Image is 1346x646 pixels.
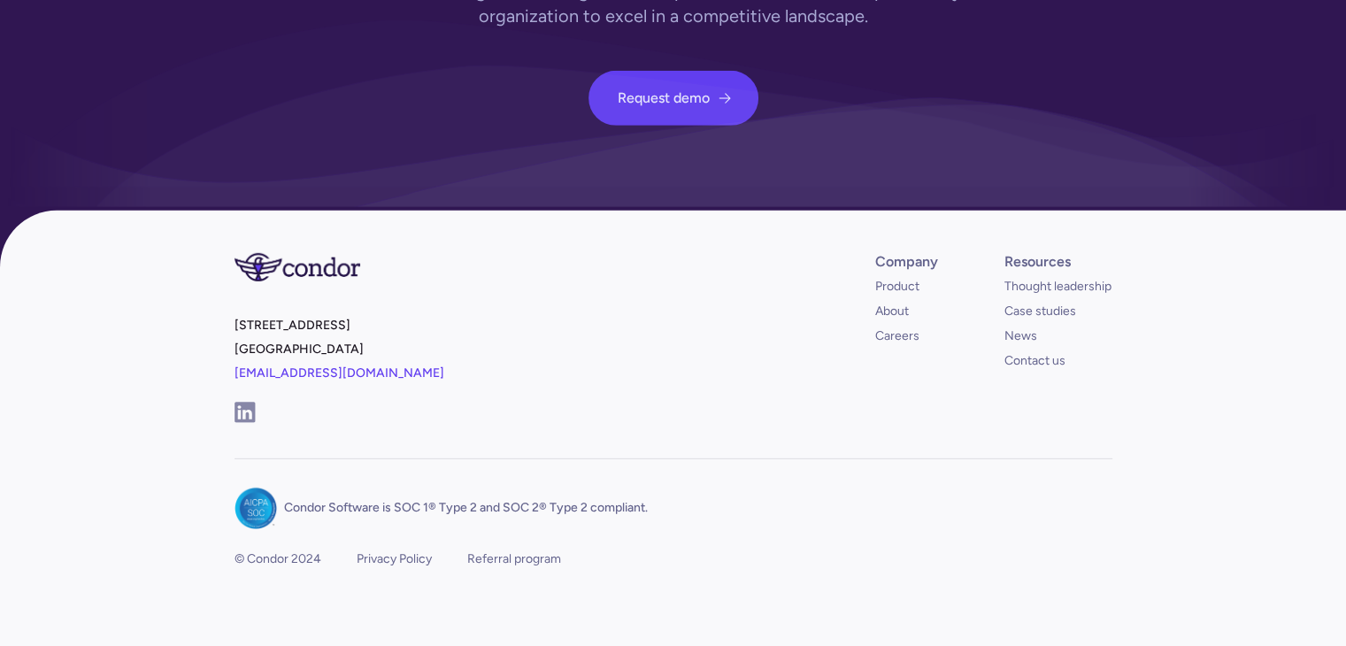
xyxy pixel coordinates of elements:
a: [EMAIL_ADDRESS][DOMAIN_NAME] [235,365,444,381]
a: Request demo [588,71,758,126]
span:  [717,91,731,105]
a: Thought leadership [1004,278,1111,296]
a: Privacy Policy [357,550,432,568]
div: © Condor 2024 [235,550,321,568]
div: Company [875,253,938,271]
a: Referral program [467,550,561,568]
p: [STREET_ADDRESS] [GEOGRAPHIC_DATA] [235,313,666,399]
div: Resources [1004,253,1071,271]
a: News [1004,327,1037,345]
a: About [875,303,909,320]
a: Product [875,278,919,296]
p: Condor Software is SOC 1® Type 2 and SOC 2® Type 2 compliant. [284,499,648,517]
a: Case studies [1004,303,1076,320]
a: Contact us [1004,352,1065,370]
a: Careers [875,327,919,345]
